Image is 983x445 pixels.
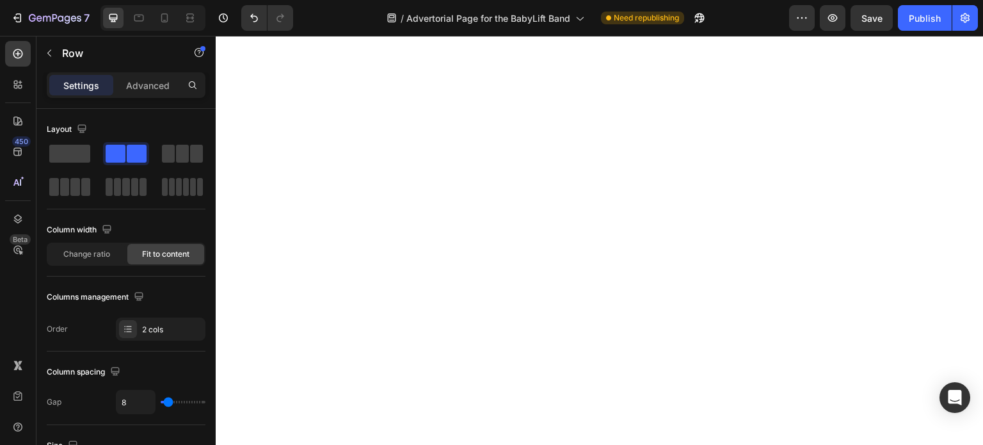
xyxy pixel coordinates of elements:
[63,248,110,260] span: Change ratio
[126,79,170,92] p: Advanced
[84,10,90,26] p: 7
[62,45,171,61] p: Row
[909,12,941,25] div: Publish
[142,324,202,336] div: 2 cols
[851,5,893,31] button: Save
[401,12,404,25] span: /
[216,36,983,445] iframe: Design area
[241,5,293,31] div: Undo/Redo
[5,5,95,31] button: 7
[63,79,99,92] p: Settings
[47,323,68,335] div: Order
[939,382,970,413] div: Open Intercom Messenger
[861,13,883,24] span: Save
[406,12,570,25] span: Advertorial Page for the BabyLift Band
[47,396,61,408] div: Gap
[12,136,31,147] div: 450
[10,234,31,245] div: Beta
[142,248,189,260] span: Fit to content
[47,364,123,381] div: Column spacing
[47,222,115,239] div: Column width
[614,12,679,24] span: Need republishing
[116,391,155,414] input: Auto
[47,121,90,138] div: Layout
[898,5,952,31] button: Publish
[47,289,147,306] div: Columns management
